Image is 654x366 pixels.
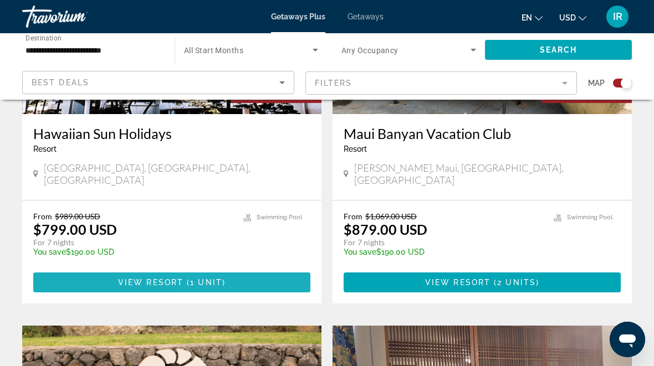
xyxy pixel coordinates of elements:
span: All Start Months [184,46,243,55]
span: From [33,212,52,221]
span: You save [33,248,66,256]
span: Swimming Pool [567,214,612,221]
a: Getaways [348,12,384,21]
span: View Resort [118,278,183,287]
p: $879.00 USD [344,221,427,238]
span: Resort [344,145,367,153]
span: IR [613,11,622,22]
span: View Resort [425,278,491,287]
span: Resort [33,145,57,153]
p: $190.00 USD [33,248,232,256]
span: Swimming Pool [257,214,302,221]
span: [GEOGRAPHIC_DATA], [GEOGRAPHIC_DATA], [GEOGRAPHIC_DATA] [44,162,310,186]
a: Maui Banyan Vacation Club [344,125,621,142]
span: Any Occupancy [341,46,398,55]
span: Search [540,45,578,54]
span: $989.00 USD [55,212,100,221]
a: Hawaiian Sun Holidays [33,125,310,142]
p: $190.00 USD [344,248,543,256]
button: View Resort(1 unit) [33,272,310,292]
span: 1 unit [190,278,222,287]
button: Filter [305,71,578,95]
button: Change currency [559,9,586,25]
a: Getaways Plus [271,12,325,21]
span: From [344,212,362,221]
span: [PERSON_NAME], Maui, [GEOGRAPHIC_DATA], [GEOGRAPHIC_DATA] [354,162,621,186]
span: USD [559,13,576,22]
span: You save [344,248,376,256]
a: Travorium [22,2,133,31]
button: Change language [522,9,543,25]
iframe: Button to launch messaging window [610,322,645,357]
p: For 7 nights [344,238,543,248]
p: For 7 nights [33,238,232,248]
mat-select: Sort by [32,76,285,89]
span: ( ) [183,278,226,287]
span: Best Deals [32,78,89,87]
span: Map [588,75,605,91]
span: Destination [25,34,62,42]
span: ( ) [491,278,539,287]
span: en [522,13,532,22]
span: $1,069.00 USD [365,212,417,221]
button: User Menu [603,5,632,28]
span: 2 units [497,278,536,287]
button: Search [485,40,632,60]
p: $799.00 USD [33,221,117,238]
button: View Resort(2 units) [344,272,621,292]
